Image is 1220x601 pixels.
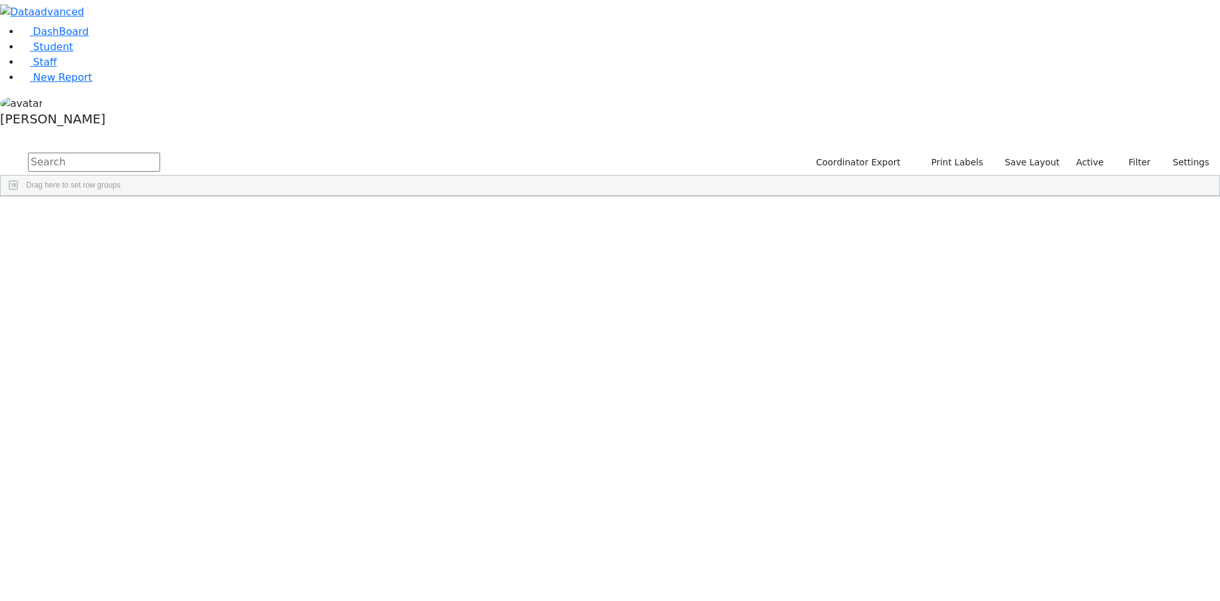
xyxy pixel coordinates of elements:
a: Staff [20,56,57,68]
span: Student [33,41,73,53]
label: Active [1071,153,1109,172]
span: Staff [33,56,57,68]
span: DashBoard [33,25,89,38]
button: Filter [1112,153,1156,172]
button: Save Layout [999,153,1065,172]
button: Coordinator Export [808,153,906,172]
a: DashBoard [20,25,89,38]
span: Drag here to set row groups [26,181,121,190]
a: Student [20,41,73,53]
button: Settings [1156,153,1215,172]
input: Search [28,153,160,172]
a: New Report [20,71,92,83]
button: Print Labels [916,153,989,172]
span: New Report [33,71,92,83]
